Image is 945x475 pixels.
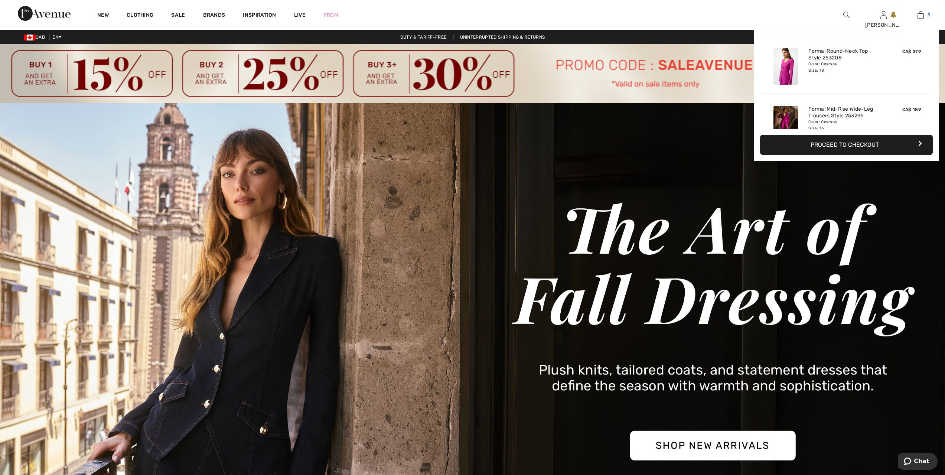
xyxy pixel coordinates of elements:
span: Inspiration [243,12,276,20]
img: My Info [880,10,887,19]
a: Sale [171,12,185,20]
a: Formal Round-Neck Top Style 253208 [808,48,882,61]
img: My Bag [918,10,924,19]
img: search the website [843,10,850,19]
div: [PERSON_NAME] [865,21,902,29]
img: Formal Round-Neck Top Style 253208 [773,48,798,85]
iframe: Opens a widget where you can chat to one of our agents [898,453,938,471]
span: 5 [928,12,930,18]
a: 5 [902,10,939,19]
a: Formal Mid-Rise Wide-Leg Trousers Style 253296 [808,106,882,119]
img: 1ère Avenue [18,6,71,21]
a: Live [294,11,306,19]
span: EN [52,35,62,40]
span: CA$ 189 [902,107,921,112]
a: Clothing [127,12,153,20]
div: Color: Cosmos Size: 18 [808,61,882,73]
button: Proceed to Checkout [760,135,933,155]
a: Prom [323,11,338,19]
img: Canadian Dollar [24,35,36,40]
span: CA$ 279 [902,49,921,54]
img: Formal Mid-Rise Wide-Leg Trousers Style 253296 [773,106,798,143]
a: Brands [203,12,225,20]
span: CAD [24,35,48,40]
a: Sign In [880,11,887,18]
a: New [97,12,109,20]
div: Color: Cosmos Size: 16 [808,119,882,131]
